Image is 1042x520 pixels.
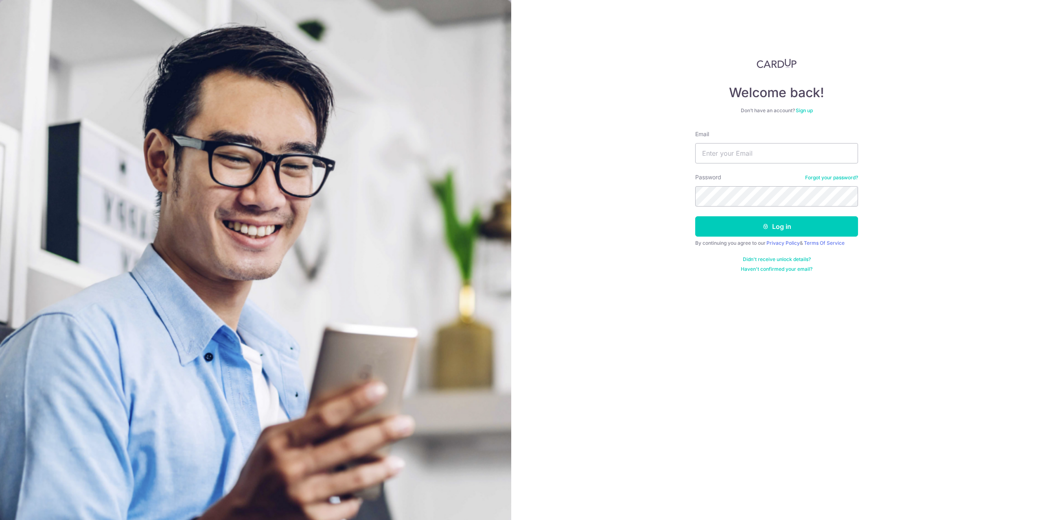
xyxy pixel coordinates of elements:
a: Privacy Policy [766,240,800,246]
label: Password [695,173,721,181]
a: Sign up [796,107,813,113]
label: Email [695,130,709,138]
input: Enter your Email [695,143,858,163]
img: CardUp Logo [757,59,797,68]
div: By continuing you agree to our & [695,240,858,246]
button: Log in [695,216,858,237]
a: Forgot your password? [805,174,858,181]
div: Don’t have an account? [695,107,858,114]
a: Haven't confirmed your email? [741,266,812,272]
a: Terms Of Service [804,240,845,246]
h4: Welcome back! [695,85,858,101]
a: Didn't receive unlock details? [743,256,811,263]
